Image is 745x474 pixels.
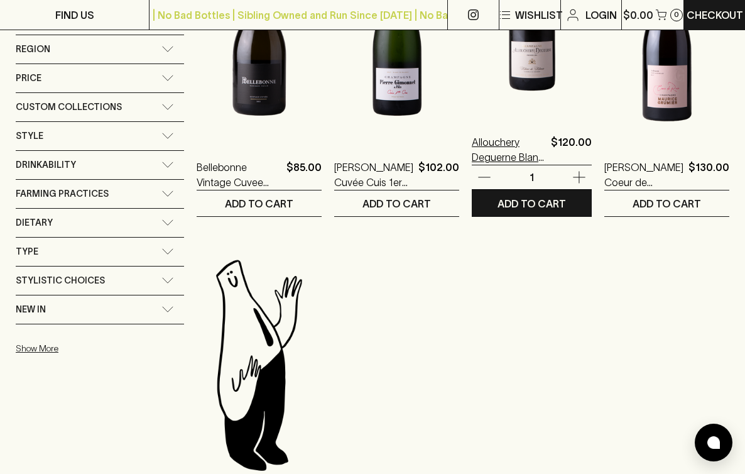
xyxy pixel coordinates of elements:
div: Custom Collections [16,93,184,121]
span: Custom Collections [16,99,122,115]
div: New In [16,295,184,324]
div: Stylistic Choices [16,267,184,295]
span: Region [16,41,50,57]
span: Drinkability [16,157,76,173]
a: [PERSON_NAME] Cuvée Cuis 1er Blanc de Blanc NV [334,160,413,190]
span: Type [16,244,38,260]
div: Dietary [16,209,184,237]
span: Stylistic Choices [16,273,105,289]
button: Show More [16,336,180,361]
p: Login [585,8,617,23]
p: $130.00 [688,160,729,190]
p: $0.00 [623,8,653,23]
span: Price [16,70,41,86]
p: ADD TO CART [225,196,293,211]
p: 0 [674,11,679,18]
a: Allouchery Deguerne Blanc de Blancs Champagne NV [472,135,546,165]
p: Wishlist [515,8,563,23]
p: Checkout [687,8,743,23]
span: Style [16,128,43,144]
p: 1 [517,170,547,184]
p: $102.00 [418,160,459,190]
p: FIND US [55,8,94,23]
p: ADD TO CART [633,196,701,211]
span: New In [16,302,46,317]
a: [PERSON_NAME] Coeur de [PERSON_NAME] [PERSON_NAME] NV [604,160,683,190]
img: bubble-icon [707,436,720,449]
div: Style [16,122,184,150]
button: ADD TO CART [604,190,729,216]
button: ADD TO CART [472,190,592,216]
p: ADD TO CART [498,196,566,211]
div: Drinkability [16,151,184,179]
div: Farming Practices [16,180,184,208]
div: Price [16,64,184,92]
p: ADD TO CART [362,196,431,211]
div: Type [16,238,184,266]
span: Farming Practices [16,186,109,202]
button: ADD TO CART [197,190,322,216]
button: ADD TO CART [334,190,459,216]
div: Region [16,35,184,63]
a: Bellebonne Vintage Cuvee Sparkling Pinot Chardonnay 2021 [197,160,281,190]
p: $120.00 [551,135,592,165]
span: Dietary [16,215,53,231]
p: $85.00 [286,160,322,190]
